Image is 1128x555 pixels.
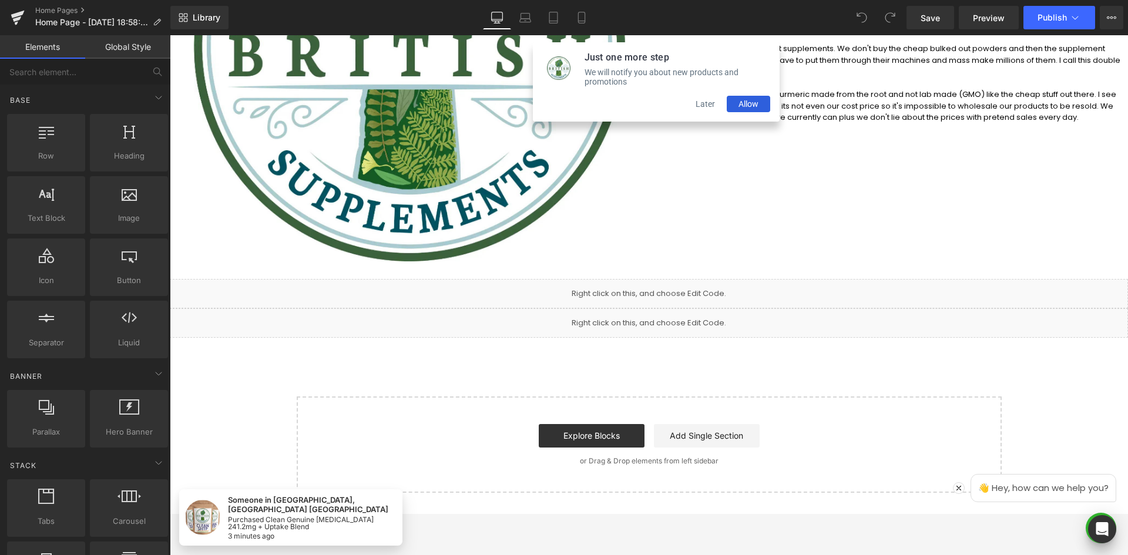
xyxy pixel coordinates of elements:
button: More [1100,6,1123,29]
span: Heading [93,150,164,162]
span: Save [921,12,940,24]
span: Library [193,12,220,23]
span: Separator [11,337,82,349]
span: Banner [9,371,43,382]
span: Stack [9,460,38,471]
div: 3 minutes ago [58,497,105,504]
a: Home Pages [35,6,170,15]
a: Mobile [568,6,596,29]
a: Laptop [511,6,539,29]
button: Undo [850,6,874,29]
a: Add Single Section [484,389,590,412]
span: Preview [973,12,1005,24]
button: Redo [878,6,902,29]
span: Home Page - [DATE] 18:58:39 [35,18,148,27]
button: Later [514,60,557,77]
span: Parallax [11,426,82,438]
div: Open Intercom Messenger [1088,515,1116,543]
div: Purchased Clean Genuine [MEDICAL_DATA] 241.2mg + Uptake Blend [58,481,227,495]
span: Liquid [93,337,164,349]
p: For example, our Turmeric is real Turmeric made from the root and not lab made (GMO) like the che... [479,53,959,88]
span: Button [93,274,164,287]
a: Global Style [85,35,170,59]
a: Desktop [483,6,511,29]
p: Remember we only make the best supplements. We don't buy the cheap bulked out powders and then th... [479,8,959,42]
span: Tabs [11,515,82,527]
a: New Library [170,6,229,29]
p: We will notify you about new products and promotions [415,32,600,51]
a: Preview [959,6,1019,29]
img: Clean Genuine 5-HTP 241.2mg + Uptake Blend [15,465,51,500]
span: Image [93,212,164,224]
div: Someone in [GEOGRAPHIC_DATA], [GEOGRAPHIC_DATA] [GEOGRAPHIC_DATA] [58,460,227,479]
span: Hero Banner [93,426,164,438]
span: Publish [1038,13,1067,22]
span: Row [11,150,82,162]
h2: Just one more step [415,16,600,28]
span: Text Block [11,212,82,224]
p: or Drag & Drop elements from left sidebar [146,422,813,430]
span: Icon [11,274,82,287]
button: Allow [557,60,600,77]
span: Base [9,95,32,106]
a: Explore Blocks [369,389,475,412]
a: Tablet [539,6,568,29]
span: Carousel [93,515,164,527]
p: 👋 Hey, how can we help you? [801,439,946,467]
button: Publish [1023,6,1095,29]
